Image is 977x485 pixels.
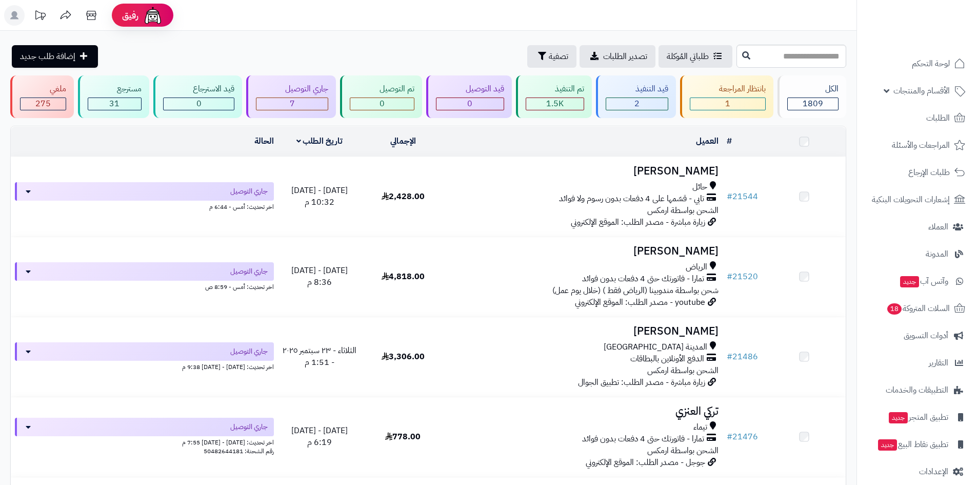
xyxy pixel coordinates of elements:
[582,273,704,285] span: تمارا - فاتورتك حتى 4 دفعات بدون فوائد
[527,45,576,68] button: تصفية
[256,98,328,110] div: 7
[230,266,268,277] span: جاري التوصيل
[863,187,971,212] a: إشعارات التحويلات البنكية
[449,165,719,177] h3: [PERSON_NAME]
[20,50,75,63] span: إضافة طلب جديد
[899,274,948,288] span: وآتس آب
[12,45,98,68] a: إضافة طلب جديد
[803,98,823,110] span: 1809
[630,353,704,365] span: الدفع الأونلاين بالبطاقات
[122,9,138,22] span: رفيق
[775,75,848,118] a: الكل1809
[863,215,971,239] a: العملاء
[872,192,950,207] span: إشعارات التحويلات البنكية
[283,344,356,368] span: الثلاثاء - ٢٣ سبتمبر ٢٠٢٥ - 1:51 م
[887,303,903,315] span: 18
[586,456,705,469] span: جوجل - مصدر الطلب: الموقع الإلكتروني
[692,181,707,193] span: حائل
[863,296,971,321] a: السلات المتروكة18
[254,135,274,147] a: الحالة
[15,201,274,211] div: اخر تحديث: أمس - 6:44 م
[350,83,414,95] div: تم التوصيل
[256,83,329,95] div: جاري التوصيل
[863,459,971,484] a: الإعدادات
[449,245,719,257] h3: [PERSON_NAME]
[696,135,719,147] a: العميل
[20,83,66,95] div: ملغي
[634,98,640,110] span: 2
[594,75,678,118] a: قيد التنفيذ 2
[382,190,425,203] span: 2,428.00
[109,98,119,110] span: 31
[647,444,719,457] span: الشحن بواسطة ارمكس
[350,98,414,110] div: 0
[912,56,950,71] span: لوحة التحكم
[163,83,234,95] div: قيد الاسترجاع
[928,220,948,234] span: العملاء
[863,133,971,158] a: المراجعات والأسئلة
[296,135,343,147] a: تاريخ الطلب
[787,83,839,95] div: الكل
[892,138,950,152] span: المراجعات والأسئلة
[878,439,897,451] span: جديد
[526,98,584,110] div: 1493
[606,98,668,110] div: 2
[727,190,758,203] a: #21544
[230,346,268,357] span: جاري التوصيل
[467,98,472,110] span: 0
[727,351,732,363] span: #
[449,325,719,337] h3: [PERSON_NAME]
[647,364,719,377] span: الشحن بواسطة ارمكس
[863,323,971,348] a: أدوات التسويق
[385,431,421,443] span: 778.00
[546,98,564,110] span: 1.5K
[382,270,425,283] span: 4,818.00
[647,204,719,217] span: الشحن بواسطة ارمكس
[76,75,152,118] a: مسترجع 31
[15,436,274,447] div: اخر تحديث: [DATE] - [DATE] 7:55 م
[919,464,948,479] span: الإعدادات
[678,75,776,118] a: بانتظار المراجعة 1
[230,186,268,197] span: جاري التوصيل
[908,165,950,180] span: طلبات الإرجاع
[877,437,948,452] span: تطبيق نقاط البيع
[244,75,338,118] a: جاري التوصيل 7
[196,98,202,110] span: 0
[893,84,950,98] span: الأقسام والمنتجات
[449,405,719,417] h3: تركي العنزي
[725,98,730,110] span: 1
[88,98,142,110] div: 31
[900,276,919,287] span: جديد
[926,111,950,125] span: الطلبات
[582,433,704,445] span: تمارا - فاتورتك حتى 4 دفعات بدون فوائد
[889,412,908,423] span: جديد
[886,383,948,397] span: التطبيقات والخدمات
[291,184,348,208] span: [DATE] - [DATE] 10:32 م
[27,5,53,28] a: تحديثات المنصة
[727,190,732,203] span: #
[888,410,948,424] span: تطبيق المتجر
[603,50,647,63] span: تصدير الطلبات
[143,5,163,26] img: ai-face.png
[727,270,758,283] a: #21520
[863,51,971,76] a: لوحة التحكم
[552,284,719,297] span: شحن بواسطة مندوبينا (الرياض فقط ) (خلال يوم عمل)
[904,328,948,343] span: أدوات التسويق
[863,160,971,185] a: طلبات الإرجاع
[863,405,971,430] a: تطبيق المتجرجديد
[926,247,948,261] span: المدونة
[863,351,971,375] a: التقارير
[727,431,758,443] a: #21476
[35,98,51,110] span: 275
[690,98,766,110] div: 1
[667,50,709,63] span: طلباتي المُوكلة
[863,432,971,457] a: تطبيق نقاط البيعجديد
[863,106,971,130] a: الطلبات
[727,431,732,443] span: #
[8,75,76,118] a: ملغي 275
[436,83,504,95] div: قيد التوصيل
[907,8,967,29] img: logo-2.png
[164,98,234,110] div: 0
[886,301,950,316] span: السلات المتروكة
[15,281,274,292] div: اخر تحديث: أمس - 8:59 ص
